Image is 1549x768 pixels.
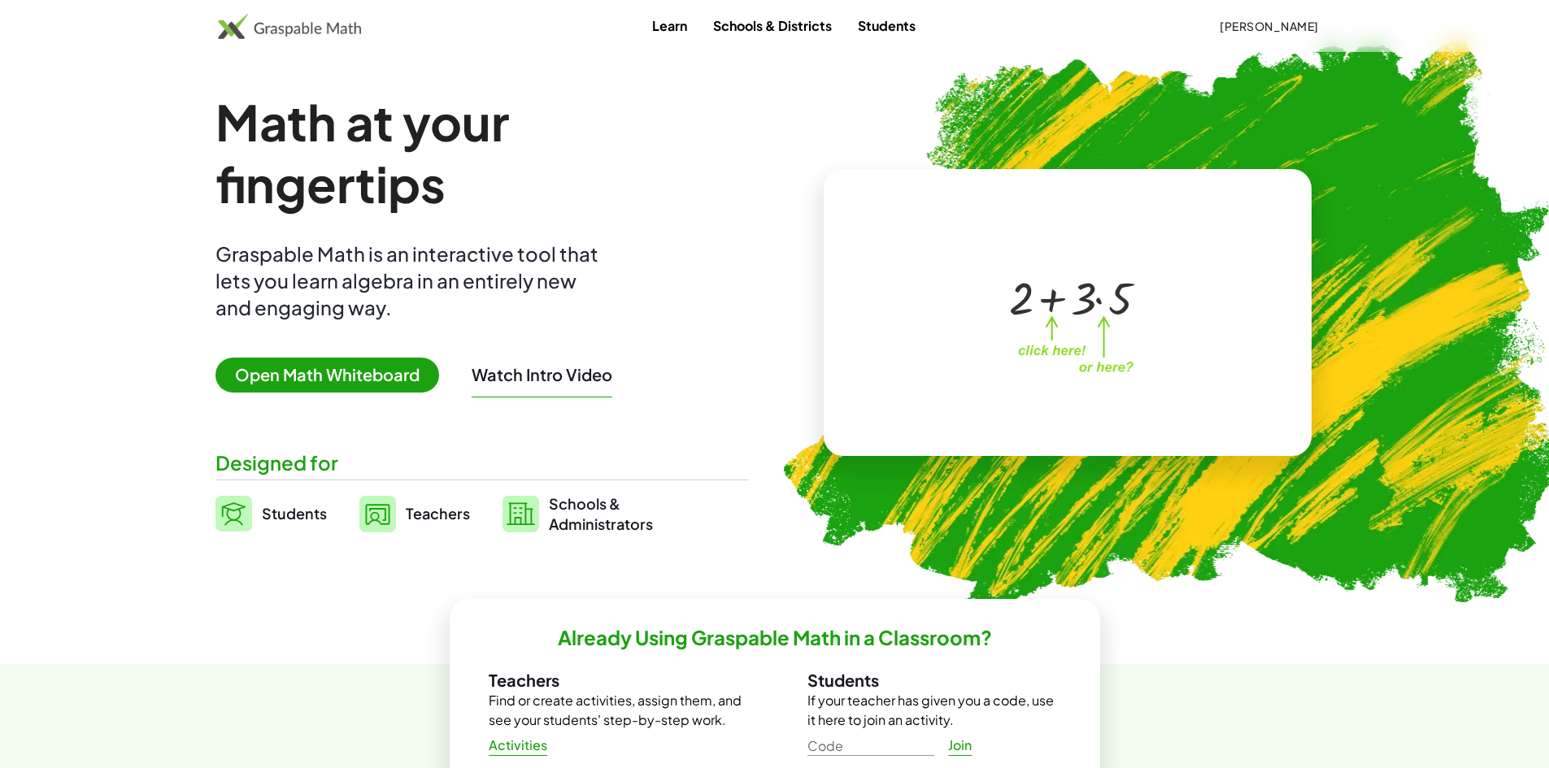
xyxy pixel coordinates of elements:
a: Learn [639,11,700,41]
span: [PERSON_NAME] [1220,19,1319,33]
button: Watch Intro Video [472,364,612,385]
span: Students [262,504,327,523]
span: Teachers [406,504,470,523]
a: Teachers [359,493,470,534]
h3: Teachers [489,670,742,691]
span: Join [948,737,972,754]
a: Schools & Districts [700,11,845,41]
img: svg%3e [359,496,396,532]
p: Find or create activities, assign them, and see your students' step-by-step work. [489,691,742,730]
div: Graspable Math is an interactive tool that lets you learn algebra in an entirely new and engaging... [215,241,606,321]
span: Open Math Whiteboard [215,358,439,393]
a: Students [845,11,929,41]
p: If your teacher has given you a code, use it here to join an activity. [807,691,1061,730]
a: Schools &Administrators [503,493,653,534]
h3: Students [807,670,1061,691]
h1: Math at your fingertips [215,91,733,215]
button: [PERSON_NAME] [1207,11,1332,41]
a: Activities [476,731,561,760]
span: Schools & Administrators [549,493,653,534]
h2: Already Using Graspable Math in a Classroom? [558,625,992,650]
a: Open Math Whiteboard [215,367,452,384]
a: Students [215,493,327,534]
div: Designed for [215,449,749,476]
a: Join [934,731,986,760]
img: svg%3e [503,496,539,532]
img: svg%3e [215,496,252,532]
span: Activities [489,737,548,754]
